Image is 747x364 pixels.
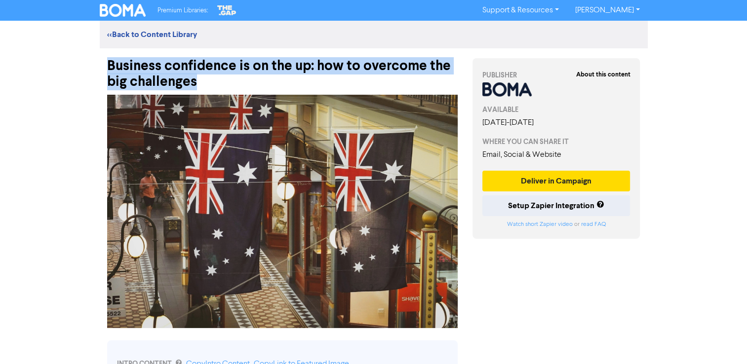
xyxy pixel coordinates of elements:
[482,70,630,80] div: PUBLISHER
[482,171,630,191] button: Deliver in Campaign
[482,137,630,147] div: WHERE YOU CAN SHARE IT
[107,30,197,39] a: <<Back to Content Library
[576,71,630,78] strong: About this content
[107,48,458,90] div: Business confidence is on the up: how to overcome the big challenges
[482,117,630,129] div: [DATE] - [DATE]
[474,2,567,18] a: Support & Resources
[581,221,605,227] a: read FAQ
[482,195,630,216] button: Setup Zapier Integration
[157,7,208,14] span: Premium Libraries:
[698,317,747,364] iframe: Chat Widget
[567,2,647,18] a: [PERSON_NAME]
[216,4,237,17] img: The Gap
[482,105,630,115] div: AVAILABLE
[482,149,630,161] div: Email, Social & Website
[100,4,146,17] img: BOMA Logo
[507,221,572,227] a: Watch short Zapier video
[482,220,630,229] div: or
